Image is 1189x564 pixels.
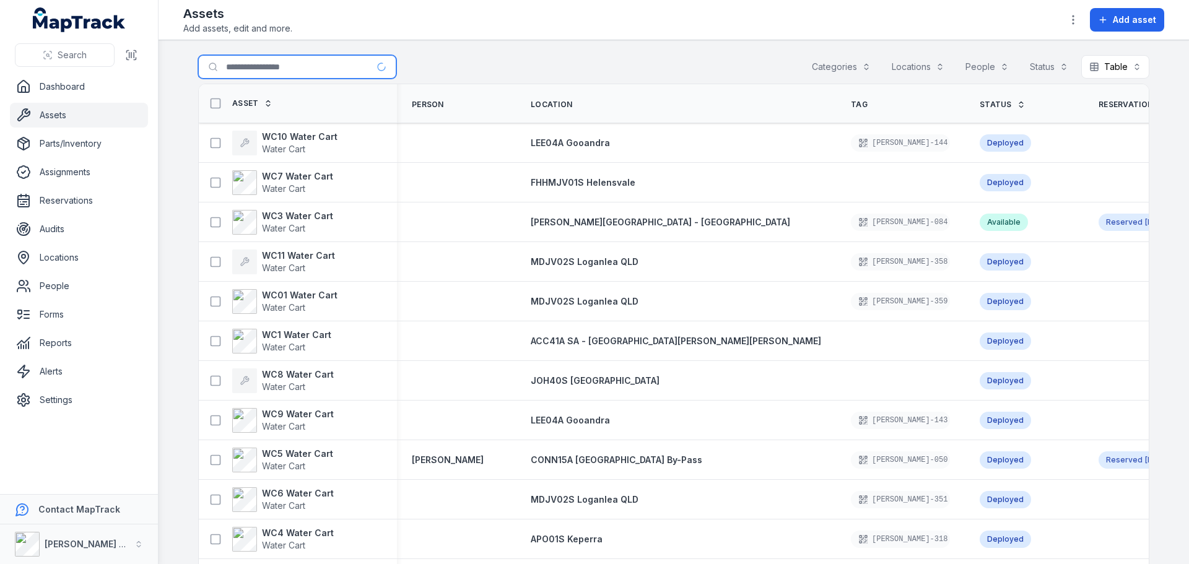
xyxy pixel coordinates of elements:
[262,249,335,262] strong: WC11 Water Cart
[1145,217,1170,227] time: 9/28/2025, 12:00:00 AM
[262,448,333,460] strong: WC5 Water Cart
[851,253,950,271] div: [PERSON_NAME]-358
[232,131,338,155] a: WC10 Water CartWater Cart
[980,134,1031,152] div: Deployed
[1099,451,1178,469] div: Reserved
[531,493,638,506] a: MDJV02S Loganlea QLD
[531,296,638,306] span: MDJV02S Loganlea QLD
[412,454,484,466] a: [PERSON_NAME]
[1099,100,1153,110] span: Reservation
[232,329,331,354] a: WC1 Water CartWater Cart
[531,137,610,149] a: LEE04A Gooandra
[10,131,148,156] a: Parts/Inventory
[262,131,338,143] strong: WC10 Water Cart
[980,293,1031,310] div: Deployed
[1145,455,1170,465] time: 9/22/2025, 12:00:00 AM
[10,188,148,213] a: Reservations
[10,274,148,298] a: People
[10,103,148,128] a: Assets
[531,375,660,387] a: JOH40S [GEOGRAPHIC_DATA]
[10,245,148,270] a: Locations
[980,372,1031,389] div: Deployed
[884,55,952,79] button: Locations
[531,375,660,386] span: JOH40S [GEOGRAPHIC_DATA]
[1099,214,1178,231] div: Reserved
[851,134,950,152] div: [PERSON_NAME]-144
[957,55,1017,79] button: People
[1099,214,1178,231] a: Reserved[DATE]
[531,216,790,228] a: [PERSON_NAME][GEOGRAPHIC_DATA] - [GEOGRAPHIC_DATA]
[531,256,638,268] a: MDJV02S Loganlea QLD
[412,100,444,110] span: Person
[262,527,334,539] strong: WC4 Water Cart
[262,342,305,352] span: Water Cart
[262,144,305,154] span: Water Cart
[531,454,702,465] span: CONN15A [GEOGRAPHIC_DATA] By-Pass
[531,336,821,346] span: ACC41A SA - [GEOGRAPHIC_DATA][PERSON_NAME][PERSON_NAME]
[980,214,1028,231] div: Available
[183,5,292,22] h2: Assets
[531,454,702,466] a: CONN15A [GEOGRAPHIC_DATA] By-Pass
[232,210,333,235] a: WC3 Water CartWater Cart
[980,531,1031,548] div: Deployed
[262,540,305,550] span: Water Cart
[232,98,259,108] span: Asset
[531,534,603,544] span: APO01S Keperra
[232,527,334,552] a: WC4 Water CartWater Cart
[531,137,610,148] span: LEE04A Gooandra
[232,408,334,433] a: WC9 Water CartWater Cart
[531,494,638,505] span: MDJV02S Loganlea QLD
[531,533,603,545] a: APO01S Keperra
[262,368,334,381] strong: WC8 Water Cart
[980,253,1031,271] div: Deployed
[10,74,148,99] a: Dashboard
[531,177,635,188] span: FHHMJV01S Helensvale
[531,256,638,267] span: MDJV02S Loganlea QLD
[1099,451,1178,469] a: Reserved[DATE]
[232,448,333,472] a: WC5 Water CartWater Cart
[531,335,821,347] a: ACC41A SA - [GEOGRAPHIC_DATA][PERSON_NAME][PERSON_NAME]
[980,451,1031,469] div: Deployed
[851,214,950,231] div: [PERSON_NAME]-084
[262,408,334,420] strong: WC9 Water Cart
[232,289,338,314] a: WC01 Water CartWater Cart
[10,388,148,412] a: Settings
[262,487,334,500] strong: WC6 Water Cart
[531,295,638,308] a: MDJV02S Loganlea QLD
[262,500,305,511] span: Water Cart
[851,412,950,429] div: [PERSON_NAME]-143
[851,451,950,469] div: [PERSON_NAME]-050
[262,421,305,432] span: Water Cart
[1145,455,1170,464] span: [DATE]
[10,160,148,184] a: Assignments
[262,302,305,313] span: Water Cart
[232,98,272,108] a: Asset
[531,415,610,425] span: LEE04A Gooandra
[10,217,148,241] a: Audits
[980,100,1012,110] span: Status
[183,22,292,35] span: Add assets, edit and more.
[531,176,635,189] a: FHHMJV01S Helensvale
[980,174,1031,191] div: Deployed
[1113,14,1156,26] span: Add asset
[262,262,305,273] span: Water Cart
[33,7,126,32] a: MapTrack
[262,289,338,302] strong: WC01 Water Cart
[851,100,868,110] span: Tag
[531,414,610,427] a: LEE04A Gooandra
[262,223,305,233] span: Water Cart
[804,55,879,79] button: Categories
[262,329,331,341] strong: WC1 Water Cart
[980,412,1031,429] div: Deployed
[980,491,1031,508] div: Deployed
[531,100,572,110] span: Location
[1090,8,1164,32] button: Add asset
[262,461,305,471] span: Water Cart
[232,487,334,512] a: WC6 Water CartWater Cart
[15,43,115,67] button: Search
[851,293,950,310] div: [PERSON_NAME]-359
[232,368,334,393] a: WC8 Water CartWater Cart
[1081,55,1149,79] button: Table
[262,183,305,194] span: Water Cart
